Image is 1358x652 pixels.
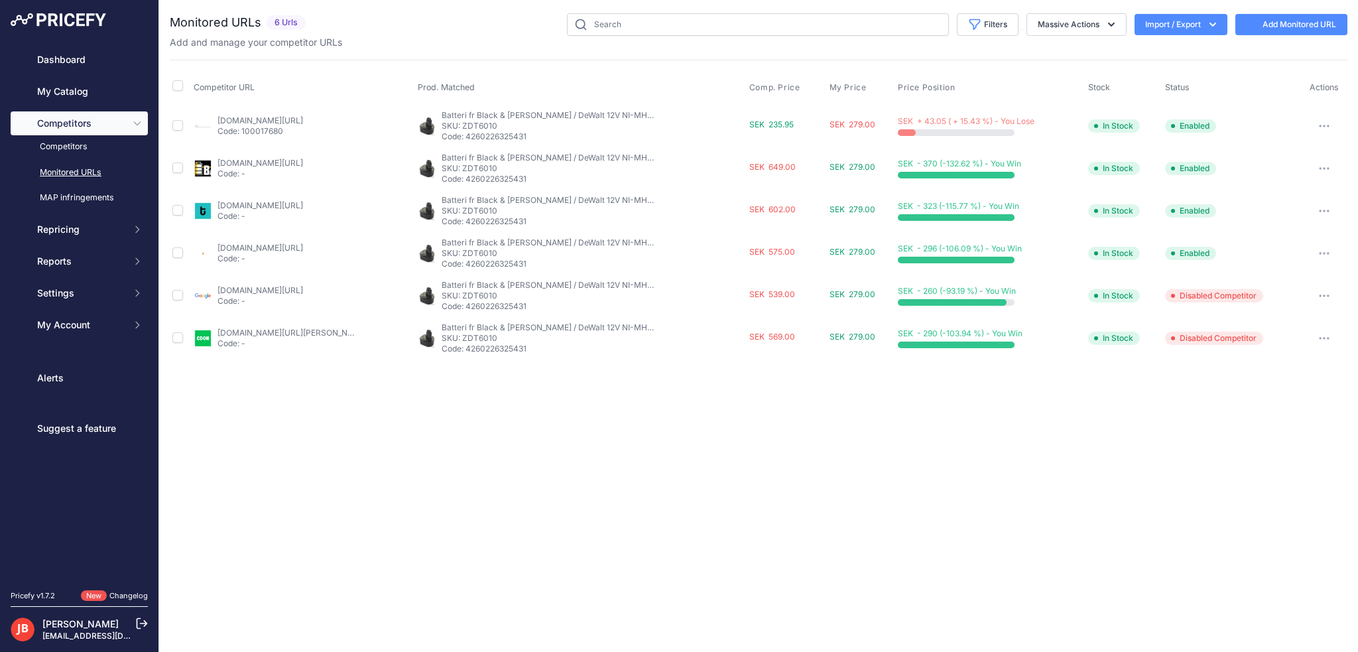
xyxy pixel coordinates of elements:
[442,301,654,312] p: Code: 4260226325431
[11,281,148,305] button: Settings
[37,255,124,268] span: Reports
[81,590,107,602] span: New
[830,162,875,172] span: SEK 279.00
[957,13,1018,36] button: Filters
[1026,13,1127,36] button: Massive Actions
[898,201,1019,211] span: SEK - 323 (-115.77 %) - You Win
[749,82,803,93] button: Comp. Price
[217,126,303,137] p: Code: 100017680
[11,313,148,337] button: My Account
[217,168,303,179] p: Code: -
[11,80,148,103] a: My Catalog
[217,211,303,222] p: Code: -
[37,223,124,236] span: Repricing
[749,162,796,172] span: SEK 649.00
[830,247,875,257] span: SEK 279.00
[1165,289,1263,302] span: Disabled Competitor
[442,163,654,174] p: SKU: ZDT6010
[11,48,148,72] a: Dashboard
[749,119,794,129] span: SEK 235.95
[37,287,124,300] span: Settings
[442,237,754,247] span: Batteri fr Black & [PERSON_NAME] / DeWalt 12V NI-MH 3000mAh EZWA60 EZWA61
[11,186,148,210] a: MAP infringements
[567,13,949,36] input: Search
[217,285,303,295] a: [DOMAIN_NAME][URL]
[1088,82,1110,92] span: Stock
[217,158,303,168] a: [DOMAIN_NAME][URL]
[442,131,654,142] p: Code: 4260226325431
[830,204,875,214] span: SEK 279.00
[1235,14,1347,35] a: Add Monitored URL
[749,247,795,257] span: SEK 575.00
[217,338,355,349] p: Code: -
[749,332,795,342] span: SEK 569.00
[1088,247,1140,260] span: In Stock
[1165,332,1263,345] span: Disabled Competitor
[11,417,148,440] a: Suggest a feature
[830,82,869,93] button: My Price
[898,286,1016,296] span: SEK - 260 (-93.19 %) - You Win
[109,591,148,600] a: Changelog
[442,333,654,344] p: SKU: ZDT6010
[898,82,955,93] span: Price Position
[830,82,867,93] span: My Price
[442,216,654,227] p: Code: 4260226325431
[1165,119,1216,133] span: Enabled
[749,289,795,299] span: SEK 539.00
[442,291,654,301] p: SKU: ZDT6010
[442,174,654,184] p: Code: 4260226325431
[11,48,148,574] nav: Sidebar
[42,618,119,629] a: [PERSON_NAME]
[749,82,800,93] span: Comp. Price
[37,117,124,130] span: Competitors
[11,249,148,273] button: Reports
[442,195,754,205] span: Batteri fr Black & [PERSON_NAME] / DeWalt 12V NI-MH 3000mAh EZWA60 EZWA61
[442,322,754,332] span: Batteri fr Black & [PERSON_NAME] / DeWalt 12V NI-MH 3000mAh EZWA60 EZWA61
[42,631,181,641] a: [EMAIL_ADDRESS][DOMAIN_NAME]
[170,13,261,32] h2: Monitored URLs
[830,332,875,342] span: SEK 279.00
[1088,162,1140,175] span: In Stock
[830,289,875,299] span: SEK 279.00
[1135,14,1227,35] button: Import / Export
[442,259,654,269] p: Code: 4260226325431
[418,82,475,92] span: Prod. Matched
[217,328,367,338] a: [DOMAIN_NAME][URL][PERSON_NAME]
[11,13,106,27] img: Pricefy Logo
[1088,204,1140,218] span: In Stock
[170,36,342,49] p: Add and manage your competitor URLs
[194,82,255,92] span: Competitor URL
[1165,247,1216,260] span: Enabled
[898,116,1034,126] span: SEK + 43.05 ( + 15.43 %) - You Lose
[11,366,148,390] a: Alerts
[217,253,303,264] p: Code: -
[898,82,957,93] button: Price Position
[11,111,148,135] button: Competitors
[1088,289,1140,302] span: In Stock
[898,159,1021,168] span: SEK - 370 (-132.62 %) - You Win
[442,248,654,259] p: SKU: ZDT6010
[898,328,1022,338] span: SEK - 290 (-103.94 %) - You Win
[442,206,654,216] p: SKU: ZDT6010
[1165,162,1216,175] span: Enabled
[267,15,306,31] span: 6 Urls
[217,296,303,306] p: Code: -
[11,135,148,159] a: Competitors
[442,344,654,354] p: Code: 4260226325431
[749,204,796,214] span: SEK 602.00
[11,218,148,241] button: Repricing
[37,318,124,332] span: My Account
[1165,204,1216,218] span: Enabled
[11,590,55,602] div: Pricefy v1.7.2
[442,121,654,131] p: SKU: ZDT6010
[442,153,754,163] span: Batteri fr Black & [PERSON_NAME] / DeWalt 12V NI-MH 3000mAh EZWA60 EZWA61
[1088,119,1140,133] span: In Stock
[1165,82,1190,92] span: Status
[217,243,303,253] a: [DOMAIN_NAME][URL]
[217,115,303,125] a: [DOMAIN_NAME][URL]
[898,243,1022,253] span: SEK - 296 (-106.09 %) - You Win
[1310,82,1339,92] span: Actions
[830,119,875,129] span: SEK 279.00
[217,200,303,210] a: [DOMAIN_NAME][URL]
[11,161,148,184] a: Monitored URLs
